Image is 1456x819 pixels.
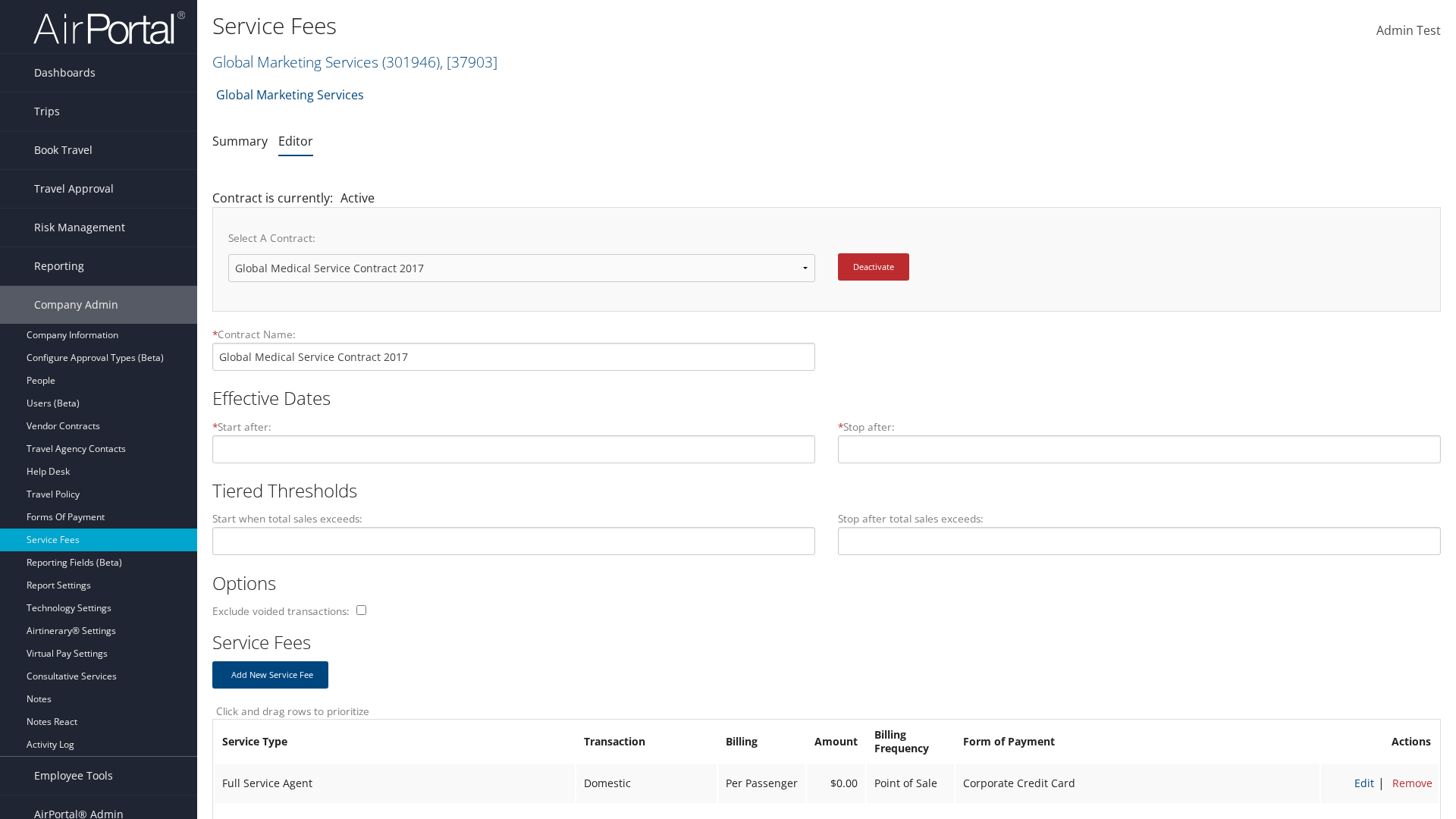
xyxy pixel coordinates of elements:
th: Form of Payment [955,721,1319,762]
span: Trips [34,93,60,130]
span: Dashboards [34,54,96,92]
label: Stop after total sales exceeds: [838,511,984,526]
span: Remove [1389,776,1432,790]
button: Add New Service Fee [212,661,328,689]
span: ( 301946 ) [382,52,440,72]
label: Start when total sales exceeds: [212,511,362,526]
label: Contract Name: [212,327,815,342]
th: Transaction [576,721,717,762]
a: Global Marketing Services [216,80,364,110]
th: Billing [718,721,805,762]
label: Select A Contract: [228,231,815,253]
h2: Options [212,570,1429,596]
td: Domestic [576,764,717,803]
button: Deactivate [838,253,909,281]
a: Admin Test [1376,8,1441,55]
label: Stop after: [838,419,895,435]
span: Company Admin [34,286,118,324]
span: Employee Tools [34,757,113,795]
span: Travel Approval [34,170,114,208]
span: Point of Sale [874,776,937,790]
span: Edit [1351,776,1374,790]
h2: Tiered Thresholds [212,478,1429,504]
td: Corporate Credit Card [955,764,1319,803]
a: Global Marketing Services [212,52,497,72]
h1: Service Fees [212,10,1031,42]
label: Click and drag rows to prioritize [212,704,1429,719]
img: airportal-logo.png [33,10,185,45]
span: Contract is currently: [212,190,333,206]
td: Full Service Agent [215,764,575,803]
label: Start after: [212,419,271,435]
h2: Effective Dates [212,385,1429,411]
th: Billing Frequency [867,721,954,762]
h2: Service Fees [212,629,1429,655]
span: Reporting [34,247,84,285]
span: Book Travel [34,131,93,169]
span: Per Passenger [726,776,798,790]
input: Name is required. [212,343,815,371]
span: Risk Management [34,209,125,246]
label: Exclude voided transactions: [212,604,353,619]
a: Editor [278,133,313,149]
th: Amount [807,721,865,762]
span: Admin Test [1376,22,1441,39]
li: | [1374,773,1389,793]
th: Service Type [215,721,575,762]
td: $0.00 [807,764,865,803]
span: Active [333,190,375,206]
a: Summary [212,133,268,149]
th: Actions [1321,721,1439,762]
span: , [ 37903 ] [440,52,497,72]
